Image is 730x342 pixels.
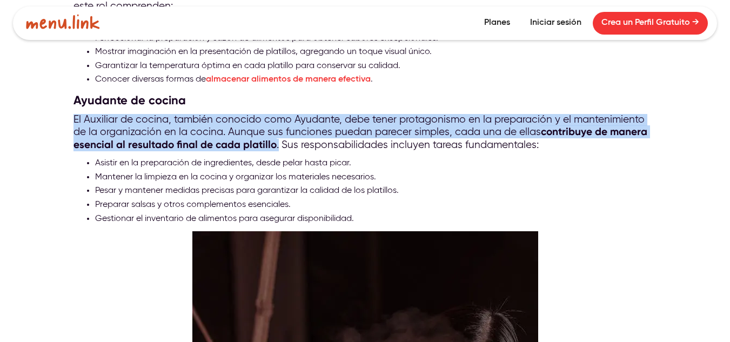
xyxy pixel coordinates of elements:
[95,157,657,171] li: Asistir en la preparación de ingredientes, desde pelar hasta picar.
[475,12,519,35] a: Planes
[95,45,657,59] li: Mostrar imaginación en la presentación de platillos, agregando un toque visual único.
[95,59,657,73] li: Garantizar la temperatura óptima en cada platillo para conservar su calidad.
[95,212,657,226] li: Gestionar el inventario de alimentos para asegurar disponibilidad.
[95,198,657,212] li: Preparar salsas y otros complementos esenciales.
[521,12,590,35] a: Iniciar sesión
[593,12,708,35] a: Crea un Perfil Gratuito →
[73,114,657,151] p: El Auxiliar de cocina, también conocido como Ayudante, debe tener protagonismo en la preparación ...
[95,184,657,198] li: Pesar y mantener medidas precisas para garantizar la calidad de los platillos.
[95,73,657,87] li: Conocer diversas formas de .
[95,171,657,185] li: Mantener la limpieza en la cocina y organizar los materiales necesarios.
[206,75,371,84] a: almacenar alimentos de manera efectiva
[73,92,657,109] h3: Ayudante de cocina
[73,125,647,150] strong: contribuye de manera esencial al resultado final de cada platillo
